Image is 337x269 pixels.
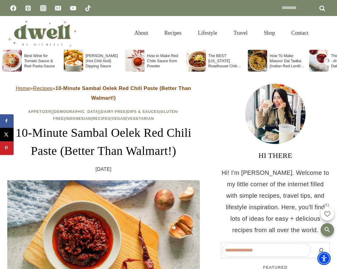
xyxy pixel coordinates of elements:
[283,22,316,43] a: Contact
[126,22,156,43] a: About
[33,85,52,91] a: Recipes
[7,19,77,47] img: DWELL by michelle
[53,110,179,121] a: Gluten-Free
[55,85,191,101] strong: 10-Minute Sambal Oelek Red Chili Paste (Better Than Walmart!)
[7,124,200,160] h1: 10-Minute Sambal Oelek Red Chili Paste (Better Than Walmart!)
[16,85,191,101] span: » »
[190,22,225,43] a: Lifestyle
[16,85,30,91] a: Home
[37,2,49,14] a: Instagram
[221,167,330,236] p: Hi! I'm [PERSON_NAME]. Welcome to my little corner of the internet filled with simple recipes, tr...
[128,117,154,121] a: Vegetarian
[126,22,316,43] nav: Primary Navigation
[65,117,91,121] a: Indonesian
[225,22,256,43] a: Travel
[112,117,126,121] a: Vegan
[256,22,283,43] a: Shop
[101,110,126,114] a: Dairy-Free
[28,110,179,121] span: | | | | | | | |
[52,2,64,14] a: Email
[156,22,190,43] a: Recipes
[317,252,331,265] div: Accessibility Menu
[67,2,79,14] a: YouTube
[7,2,19,14] a: Facebook
[96,165,112,174] time: [DATE]
[28,110,51,114] a: Appetizer
[22,2,34,14] a: Pinterest
[127,110,159,114] a: Dips & Sauces
[82,2,94,14] a: TikTok
[221,150,330,161] h3: HI THERE
[53,110,100,114] a: [DEMOGRAPHIC_DATA]
[92,117,111,121] a: Recipes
